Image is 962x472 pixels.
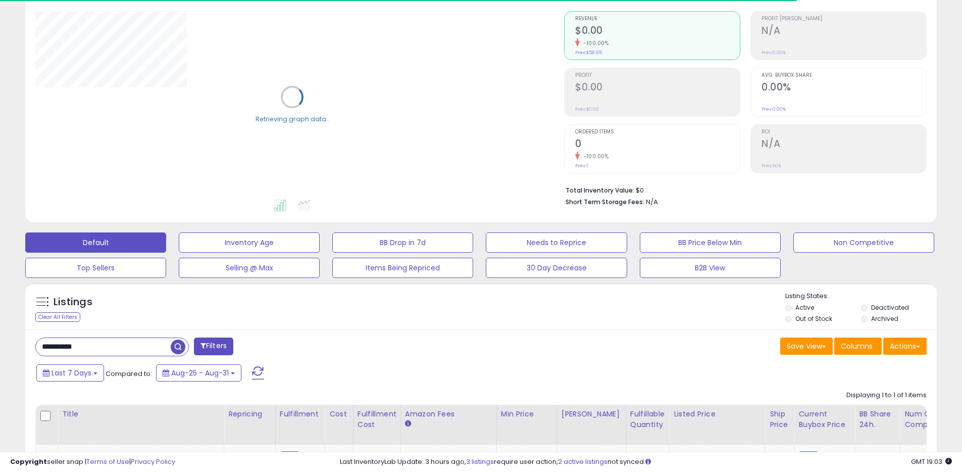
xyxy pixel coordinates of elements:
small: Prev: 1 [575,163,588,169]
h2: 0 [575,138,740,152]
div: Clear All Filters [35,312,80,322]
h2: N/A [762,25,926,38]
button: BB Price Below Min [640,232,781,253]
div: BB Share 24h. [859,409,896,430]
div: Cost [329,409,349,419]
button: Items Being Repriced [332,258,473,278]
button: Aug-25 - Aug-31 [156,364,241,382]
small: -100.00% [580,153,609,160]
button: Needs to Reprice [486,232,627,253]
div: Repricing [228,409,271,419]
div: Fulfillment Cost [358,409,396,430]
li: $0 [566,183,919,196]
div: Displaying 1 to 1 of 1 items [846,391,927,400]
button: B2B View [640,258,781,278]
div: Fulfillable Quantity [630,409,665,430]
a: Privacy Policy [131,457,175,466]
span: Columns [841,341,873,351]
small: Prev: 0.00% [762,50,786,56]
small: Prev: 0.00% [762,106,786,112]
small: Amazon Fees. [405,419,411,429]
span: Profit [PERSON_NAME] [762,16,926,22]
span: N/A [646,197,658,207]
b: Total Inventory Value: [566,186,634,195]
label: Active [795,303,814,312]
span: Last 7 Days [52,368,91,378]
small: -100.00% [580,39,609,47]
div: Min Price [501,409,553,419]
span: Profit [575,73,740,78]
strong: Copyright [10,457,47,466]
div: seller snap | | [10,457,175,467]
h2: N/A [762,138,926,152]
b: Short Term Storage Fees: [566,198,644,206]
div: Title [62,409,220,419]
div: Num of Comp. [904,409,941,430]
button: Last 7 Days [36,364,104,382]
small: Prev: N/A [762,163,781,169]
small: Prev: $58.95 [575,50,602,56]
h2: $0.00 [575,25,740,38]
button: Default [25,232,166,253]
button: Inventory Age [179,232,320,253]
span: Revenue [575,16,740,22]
div: [PERSON_NAME] [562,409,622,419]
span: Avg. Buybox Share [762,73,926,78]
button: Actions [883,338,927,355]
span: ROI [762,129,926,135]
span: 2025-09-8 19:03 GMT [911,457,952,466]
div: Listed Price [674,409,761,419]
button: Filters [194,338,233,355]
a: 2 active listings [558,457,607,466]
p: Listing States: [785,292,937,301]
button: Columns [834,338,882,355]
span: Compared to: [106,369,152,379]
div: Current Buybox Price [798,409,850,430]
div: Retrieving graph data.. [256,114,329,123]
small: Prev: $0.00 [575,106,599,112]
div: Ship Price [770,409,790,430]
span: Aug-25 - Aug-31 [171,368,229,378]
label: Archived [871,314,898,323]
label: Out of Stock [795,314,832,323]
h5: Listings [54,295,92,309]
button: Top Sellers [25,258,166,278]
div: Fulfillment [280,409,321,419]
a: 3 listings [466,457,494,466]
h2: 0.00% [762,81,926,95]
button: Save View [780,338,833,355]
a: Terms of Use [86,457,129,466]
button: Non Competitive [793,232,934,253]
span: Ordered Items [575,129,740,135]
button: Selling @ Max [179,258,320,278]
button: BB Drop in 7d [332,232,473,253]
div: Last InventoryLab Update: 3 hours ago, require user action, not synced. [340,457,952,467]
h2: $0.00 [575,81,740,95]
label: Deactivated [871,303,909,312]
div: Amazon Fees [405,409,492,419]
button: 30 Day Decrease [486,258,627,278]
